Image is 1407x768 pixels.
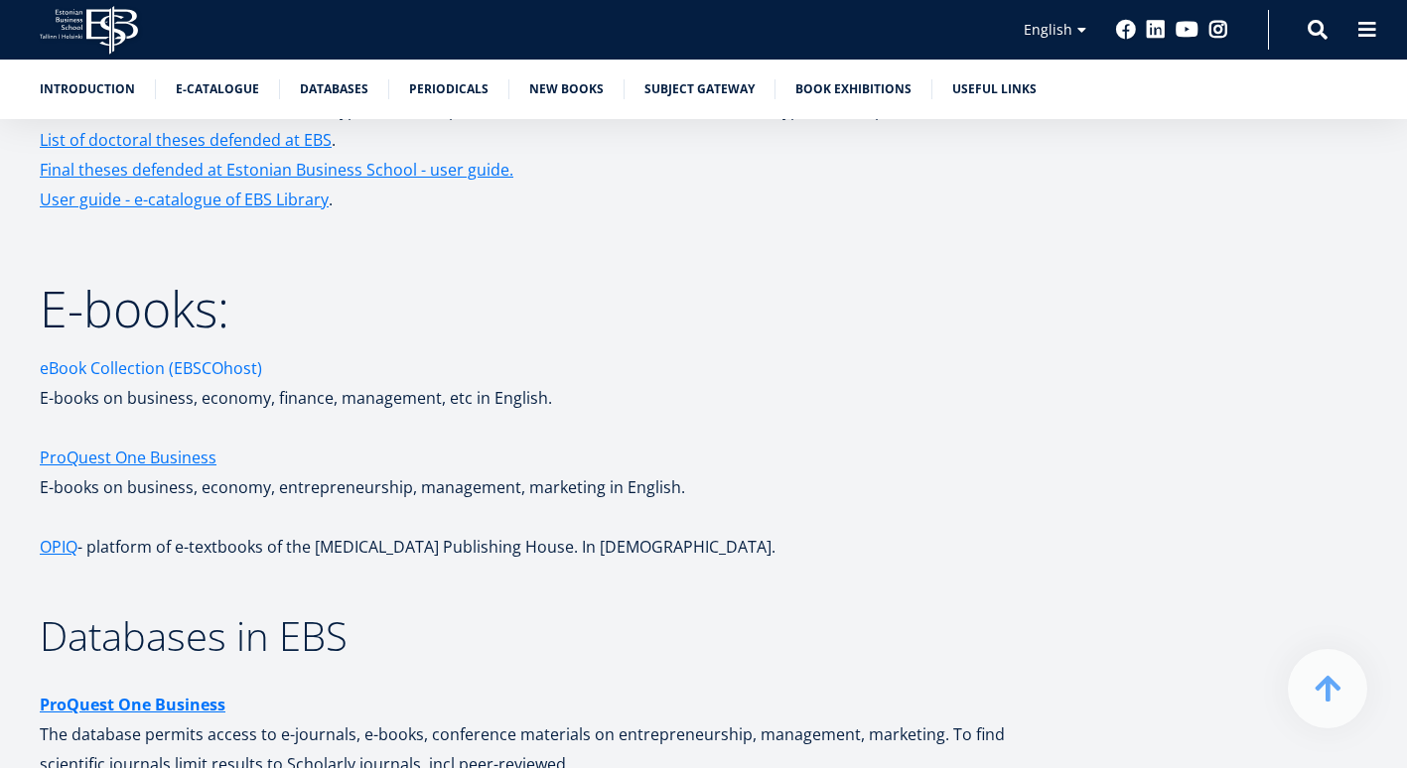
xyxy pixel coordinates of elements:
[40,65,1040,185] p: - books available in EBS Library and reading room. To find theses defended at EBS choose type - M...
[40,185,329,214] a: User guide - e-catalogue of EBS Library
[1208,20,1228,40] a: Instagram
[40,79,135,99] a: Introduction
[40,155,513,185] a: Final theses defended at Estonian Business School - user guide.
[409,79,489,99] a: Periodicals
[529,79,604,99] a: New books
[300,79,368,99] a: Databases
[40,443,1040,502] p: E-books on business, economy, entrepreneurship, management, marketing in English.
[952,79,1037,99] a: Useful links
[40,532,77,562] a: OPIQ
[40,608,348,663] span: Databases in EBS
[40,694,225,715] strong: ProQuest One Business
[40,353,1040,413] p: E-books on business, economy, finance, management, etc in English.
[176,79,259,99] a: E-catalogue
[40,690,225,719] a: ProQuest One Business
[40,443,216,472] a: ProQuest One Business
[1176,20,1198,40] a: Youtube
[40,284,1040,333] h2: E-books:
[40,185,1040,214] p: .
[644,79,755,99] a: Subject Gateway
[40,353,262,383] a: eBook Collection (EBSCOhost)
[1146,20,1166,40] a: Linkedin
[1116,20,1136,40] a: Facebook
[795,79,912,99] a: Book exhibitions
[40,532,1040,562] p: - platform of e-textbooks of the [MEDICAL_DATA] Publishing House. In [DEMOGRAPHIC_DATA].
[40,125,332,155] a: List of doctoral theses defended at EBS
